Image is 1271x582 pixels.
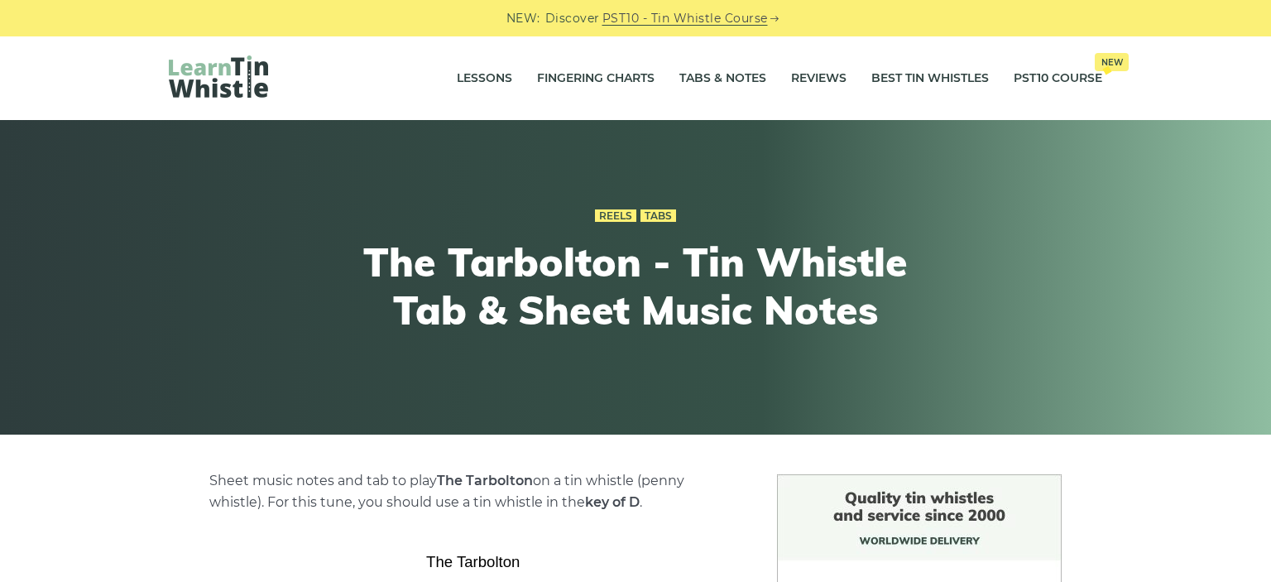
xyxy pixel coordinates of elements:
a: Lessons [457,58,512,99]
strong: The Tarbolton [437,473,533,488]
a: Tabs & Notes [679,58,766,99]
img: LearnTinWhistle.com [169,55,268,98]
a: Reels [595,209,636,223]
h1: The Tarbolton - Tin Whistle Tab & Sheet Music Notes [331,238,940,334]
strong: key of D [585,494,640,510]
span: New [1095,53,1129,71]
a: PST10 CourseNew [1014,58,1102,99]
a: Reviews [791,58,847,99]
p: Sheet music notes and tab to play on a tin whistle (penny whistle). For this tune, you should use... [209,470,737,513]
a: Best Tin Whistles [871,58,989,99]
a: Tabs [640,209,676,223]
a: Fingering Charts [537,58,655,99]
